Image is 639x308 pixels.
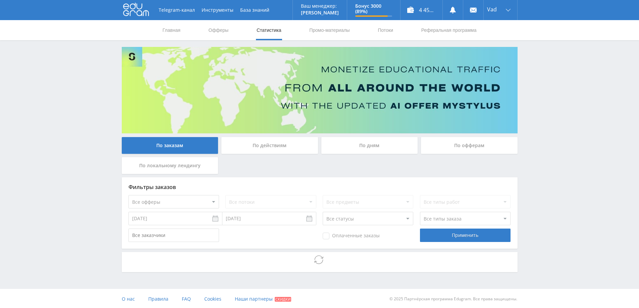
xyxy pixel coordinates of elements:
span: Cookies [204,296,221,302]
div: По дням [321,137,418,154]
div: По локальному лендингу [122,157,218,174]
a: Офферы [208,20,229,40]
span: FAQ [182,296,191,302]
span: Правила [148,296,168,302]
div: Фильтры заказов [128,184,511,190]
input: Все заказчики [128,229,219,242]
span: Vad [487,7,497,12]
span: О нас [122,296,135,302]
a: Главная [162,20,181,40]
a: Реферальная программа [421,20,477,40]
div: По заказам [122,137,218,154]
p: [PERSON_NAME] [301,10,339,15]
p: Ваш менеджер: [301,3,339,9]
p: Бонус 3000 (89%) [355,3,392,14]
img: Banner [122,47,518,133]
span: Скидки [275,297,291,302]
a: Потоки [377,20,394,40]
div: По действиям [221,137,318,154]
a: Статистика [256,20,282,40]
a: Промо-материалы [309,20,350,40]
div: Применить [420,229,511,242]
div: По офферам [421,137,518,154]
span: Оплаченные заказы [323,233,380,239]
span: Наши партнеры [235,296,273,302]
